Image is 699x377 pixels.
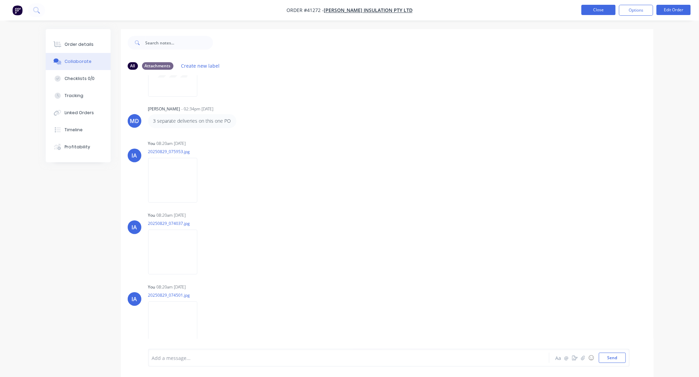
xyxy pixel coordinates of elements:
[587,354,596,362] button: ☺
[132,151,137,160] div: IA
[145,36,213,50] input: Search notes...
[65,76,95,82] div: Checklists 0/0
[65,144,90,150] div: Profitability
[65,110,94,116] div: Linked Orders
[148,284,155,290] div: You
[65,93,83,99] div: Tracking
[46,121,111,138] button: Timeline
[657,5,691,15] button: Edit Order
[132,295,137,303] div: IA
[286,7,324,14] span: Order #41272 -
[142,62,173,70] div: Attachments
[148,212,155,218] div: You
[324,7,413,14] a: [PERSON_NAME] Insulation Pty Ltd
[46,104,111,121] button: Linked Orders
[148,220,204,226] p: 20250829_074037.jpg
[582,5,616,15] button: Close
[148,140,155,147] div: You
[148,149,204,154] p: 20250829_075953.jpg
[12,5,23,15] img: Factory
[157,212,186,218] div: 08:20am [DATE]
[46,87,111,104] button: Tracking
[65,41,94,48] div: Order details
[148,292,204,298] p: 20250829_074501.jpg
[46,70,111,87] button: Checklists 0/0
[46,53,111,70] button: Collaborate
[619,5,653,16] button: Options
[128,62,138,70] div: All
[157,284,186,290] div: 08:20am [DATE]
[599,353,626,363] button: Send
[182,106,214,112] div: - 02:34pm [DATE]
[157,140,186,147] div: 08:20am [DATE]
[65,127,83,133] div: Timeline
[563,354,571,362] button: @
[555,354,563,362] button: Aa
[46,138,111,156] button: Profitability
[65,58,92,65] div: Collaborate
[132,223,137,231] div: IA
[130,117,139,125] div: MD
[46,36,111,53] button: Order details
[153,118,231,124] p: 3 separate deliveries on this one PO
[148,106,180,112] div: [PERSON_NAME]
[178,61,223,70] button: Create new label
